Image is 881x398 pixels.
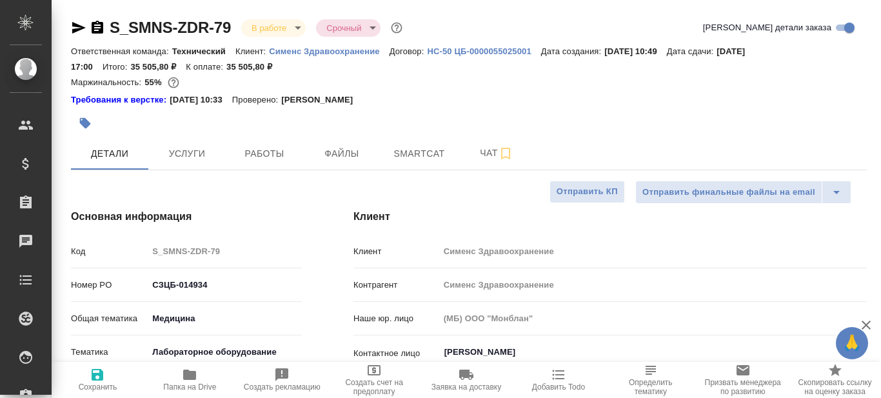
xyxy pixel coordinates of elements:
button: Определить тематику [604,362,697,398]
p: Номер PO [71,279,148,292]
p: Дата сдачи: [667,46,717,56]
button: 🙏 [836,327,868,359]
input: Пустое поле [148,242,302,261]
input: Пустое поле [439,275,867,294]
a: Сименс Здравоохранение [269,45,390,56]
span: Файлы [311,146,373,162]
p: Клиент: [235,46,269,56]
span: Отправить КП [557,184,618,199]
p: 35 505,80 ₽ [226,62,282,72]
p: Контрагент [353,279,439,292]
p: Клиент [353,245,439,258]
div: В работе [316,19,381,37]
p: Наше юр. лицо [353,312,439,325]
span: Папка на Drive [163,383,216,392]
span: Определить тематику [612,378,689,396]
a: Требования к верстке: [71,94,170,106]
h4: Основная информация [71,209,302,224]
button: В работе [248,23,290,34]
p: [DATE] 10:49 [604,46,667,56]
div: В работе [241,19,306,37]
p: Договор: [390,46,428,56]
p: 35 505,80 ₽ [130,62,186,72]
svg: Подписаться [498,146,513,161]
a: S_SMNS-ZDR-79 [110,19,231,36]
button: Добавить тэг [71,109,99,137]
span: Отправить финальные файлы на email [642,185,815,200]
p: Ответственная команда: [71,46,172,56]
span: Детали [79,146,141,162]
button: Призвать менеджера по развитию [697,362,789,398]
p: Итого: [103,62,130,72]
span: Добавить Todo [532,383,585,392]
p: Технический [172,46,235,56]
input: Пустое поле [439,309,867,328]
span: Работы [233,146,295,162]
a: HC-50 ЦБ-0000055025001 [427,45,540,56]
button: Сохранить [52,362,144,398]
span: Создать счет на предоплату [336,378,413,396]
p: Сименс Здравоохранение [269,46,390,56]
button: Отправить КП [549,181,625,203]
span: Создать рекламацию [244,383,321,392]
button: Папка на Drive [144,362,236,398]
button: Добавить Todo [512,362,604,398]
button: Создать счет на предоплату [328,362,421,398]
div: Лабораторное оборудование [148,341,302,363]
button: Создать рекламацию [236,362,328,398]
button: Скопировать ссылку для ЯМессенджера [71,20,86,35]
button: Отправить финальные файлы на email [635,181,822,204]
span: Чат [466,145,528,161]
p: [DATE] 10:33 [170,94,232,106]
h4: Клиент [353,209,867,224]
span: Сохранить [79,383,117,392]
button: Срочный [322,23,365,34]
span: Призвать менеджера по развитию [704,378,781,396]
p: К оплате: [186,62,226,72]
p: 55% [144,77,164,87]
p: Проверено: [232,94,282,106]
span: Скопировать ссылку на оценку заказа [797,378,873,396]
span: Smartcat [388,146,450,162]
p: Общая тематика [71,312,148,325]
input: ✎ Введи что-нибудь [148,275,302,294]
span: Услуги [156,146,218,162]
p: Код [71,245,148,258]
p: Контактное лицо [353,347,439,360]
button: Скопировать ссылку на оценку заказа [789,362,881,398]
div: split button [635,181,851,204]
span: 🙏 [841,330,863,357]
p: HC-50 ЦБ-0000055025001 [427,46,540,56]
p: Маржинальность: [71,77,144,87]
span: Заявка на доставку [431,383,501,392]
span: [PERSON_NAME] детали заказа [703,21,831,34]
p: Дата создания: [541,46,604,56]
p: [PERSON_NAME] [281,94,362,106]
p: Тематика [71,346,148,359]
input: Пустое поле [439,242,867,261]
button: Заявка на доставку [421,362,513,398]
button: Скопировать ссылку [90,20,105,35]
div: Медицина [148,308,302,330]
button: Доп статусы указывают на важность/срочность заказа [388,19,405,36]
